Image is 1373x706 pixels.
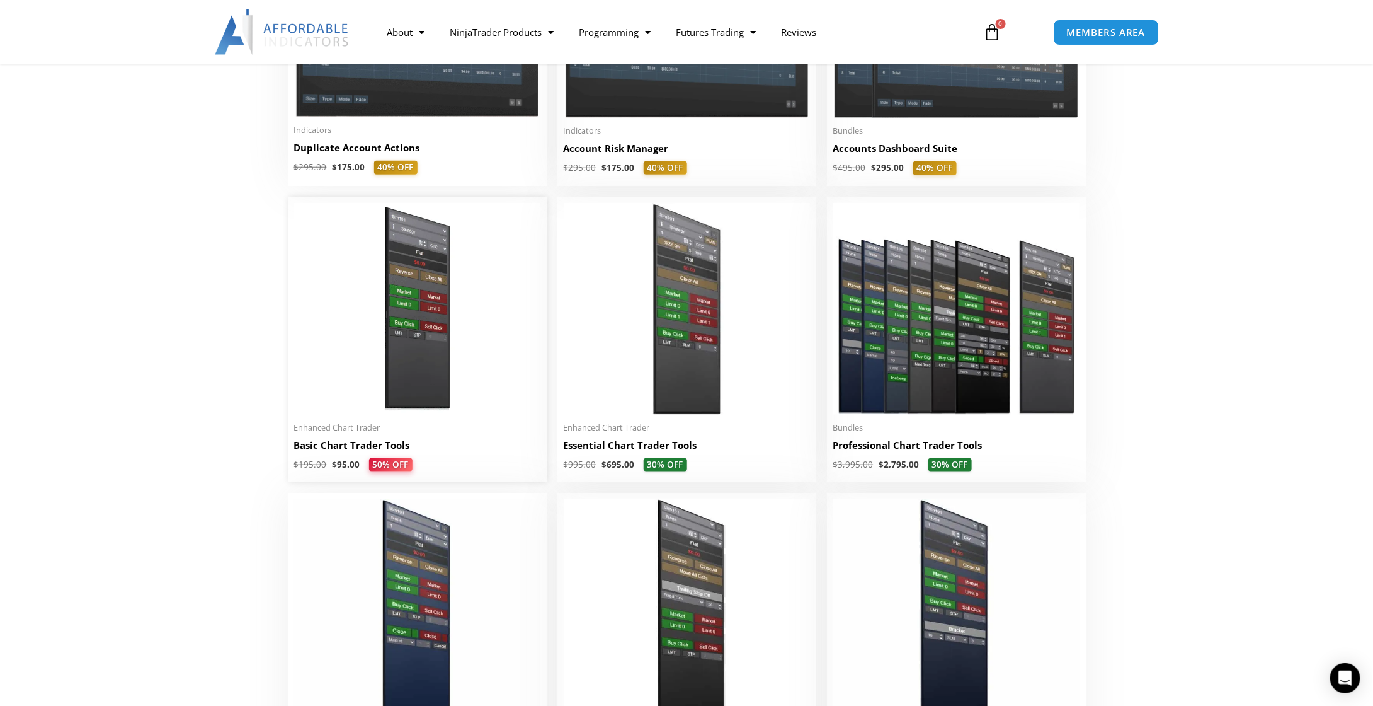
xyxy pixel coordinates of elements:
[564,142,810,155] h2: Account Risk Manager
[879,459,884,470] span: $
[644,458,687,472] span: 30% OFF
[374,18,437,47] a: About
[602,459,607,470] span: $
[367,458,414,472] span: 50% OFF
[872,162,904,173] bdi: 295.00
[566,18,663,47] a: Programming
[602,162,635,173] bdi: 175.00
[833,422,1080,433] span: Bundles
[1054,20,1159,45] a: MEMBERS AREA
[294,161,327,173] bdi: 295.00
[1330,663,1360,693] div: Open Intercom Messenger
[965,14,1020,50] a: 0
[833,125,1080,136] span: Bundles
[564,439,810,458] a: Essential Chart Trader Tools
[833,162,866,173] bdi: 495.00
[872,162,877,173] span: $
[564,459,569,470] span: $
[333,459,338,470] span: $
[437,18,566,47] a: NinjaTrader Products
[564,125,810,136] span: Indicators
[294,459,299,470] span: $
[564,459,596,470] bdi: 995.00
[644,161,687,175] span: 40% OFF
[294,125,540,136] span: Indicators
[768,18,829,47] a: Reviews
[564,162,596,173] bdi: 295.00
[333,459,360,470] bdi: 95.00
[564,203,810,415] img: Essential Chart Trader Tools
[833,142,1080,155] h2: Accounts Dashboard Suite
[374,18,969,47] nav: Menu
[294,439,540,452] h2: Basic Chart Trader Tools
[833,162,838,173] span: $
[333,161,338,173] span: $
[564,162,569,173] span: $
[1067,28,1146,37] span: MEMBERS AREA
[294,161,299,173] span: $
[833,459,838,470] span: $
[602,162,607,173] span: $
[294,439,540,458] a: Basic Chart Trader Tools
[564,142,810,161] a: Account Risk Manager
[294,141,540,154] h2: Duplicate Account Actions
[833,142,1080,161] a: Accounts Dashboard Suite
[833,439,1080,458] a: Professional Chart Trader Tools
[879,459,920,470] bdi: 2,795.00
[913,161,957,175] span: 40% OFF
[294,203,540,415] img: BasicTools
[833,459,874,470] bdi: 3,995.00
[294,459,327,470] bdi: 195.00
[833,203,1080,415] img: ProfessionalToolsBundlePage
[374,161,418,175] span: 40% OFF
[294,422,540,433] span: Enhanced Chart Trader
[215,9,350,55] img: LogoAI
[564,439,810,452] h2: Essential Chart Trader Tools
[294,141,540,161] a: Duplicate Account Actions
[564,422,810,433] span: Enhanced Chart Trader
[996,19,1006,29] span: 0
[602,459,635,470] bdi: 695.00
[928,458,972,472] span: 30% OFF
[663,18,768,47] a: Futures Trading
[833,439,1080,452] h2: Professional Chart Trader Tools
[333,161,365,173] bdi: 175.00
